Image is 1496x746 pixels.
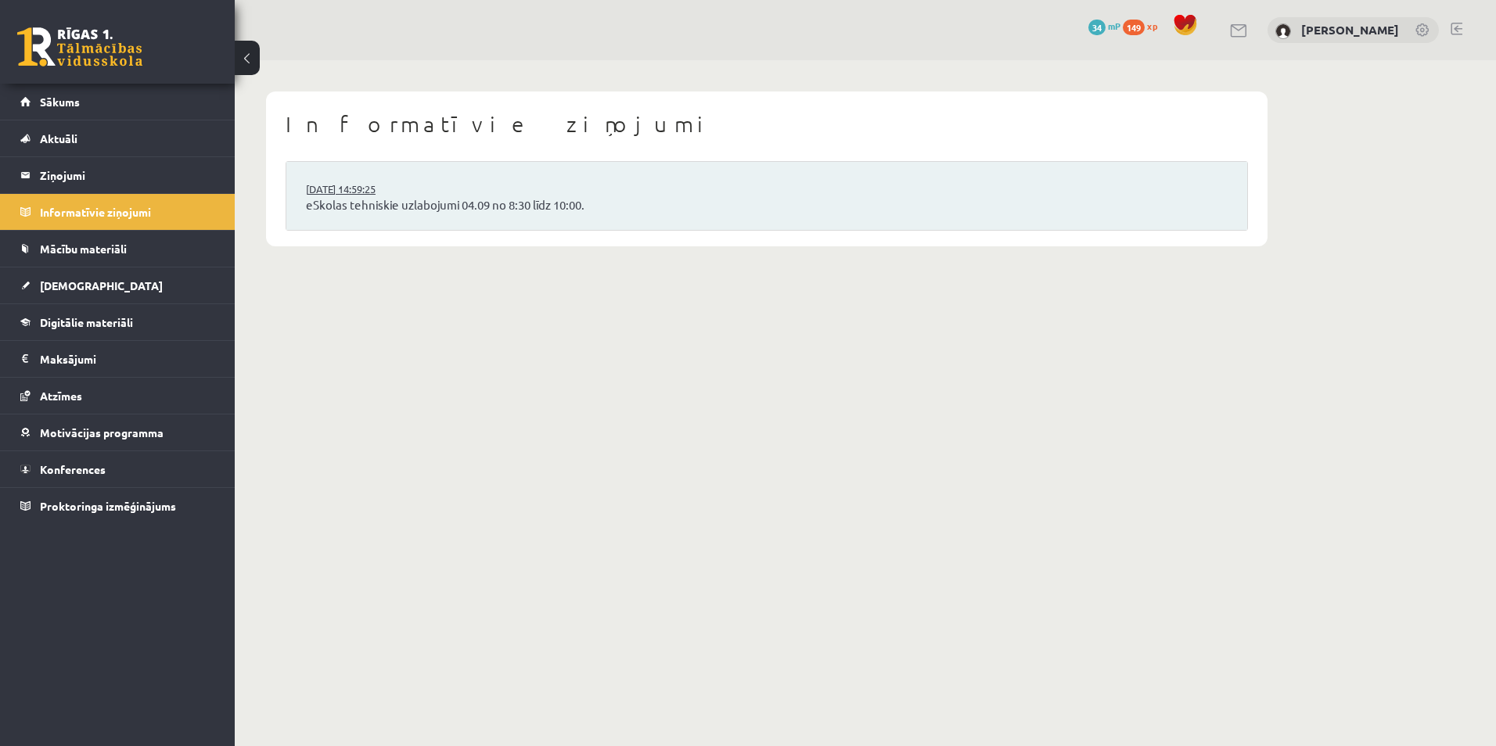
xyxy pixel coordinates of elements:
[40,315,133,329] span: Digitālie materiāli
[20,488,215,524] a: Proktoringa izmēģinājums
[40,462,106,476] span: Konferences
[40,242,127,256] span: Mācību materiāli
[1301,22,1399,38] a: [PERSON_NAME]
[20,414,215,450] a: Motivācijas programma
[40,341,215,377] legend: Maksājumi
[17,27,142,66] a: Rīgas 1. Tālmācības vidusskola
[1123,20,1165,32] a: 149 xp
[20,304,215,340] a: Digitālie materiāli
[306,196,1228,214] a: eSkolas tehniskie uzlabojumi 04.09 no 8:30 līdz 10:00.
[20,120,215,156] a: Aktuāli
[20,378,215,414] a: Atzīmes
[20,341,215,377] a: Maksājumi
[1088,20,1120,32] a: 34 mP
[40,194,215,230] legend: Informatīvie ziņojumi
[1088,20,1106,35] span: 34
[1147,20,1157,32] span: xp
[40,499,176,513] span: Proktoringa izmēģinājums
[20,194,215,230] a: Informatīvie ziņojumi
[20,157,215,193] a: Ziņojumi
[20,84,215,120] a: Sākums
[20,267,215,303] a: [DEMOGRAPHIC_DATA]
[40,389,82,403] span: Atzīmes
[1123,20,1145,35] span: 149
[1275,23,1291,39] img: Ričards Jēgers
[306,181,423,197] a: [DATE] 14:59:25
[40,95,80,109] span: Sākums
[40,131,77,145] span: Aktuāli
[1108,20,1120,32] span: mP
[20,451,215,487] a: Konferences
[286,111,1248,138] h1: Informatīvie ziņojumi
[20,231,215,267] a: Mācību materiāli
[40,157,215,193] legend: Ziņojumi
[40,278,163,292] span: [DEMOGRAPHIC_DATA]
[40,425,164,439] span: Motivācijas programma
